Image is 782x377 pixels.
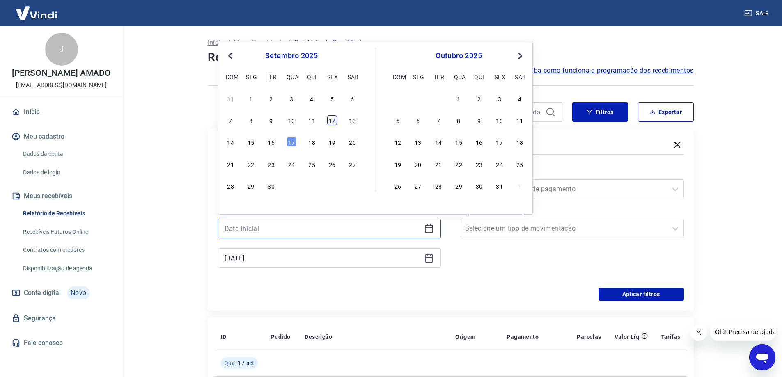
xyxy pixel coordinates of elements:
[433,72,443,82] div: ter
[462,207,682,217] label: Tipo de Movimentação
[287,181,296,191] div: Choose quarta-feira, 1 de outubro de 2025
[413,94,423,103] div: Choose segunda-feira, 29 de setembro de 2025
[227,38,230,48] p: /
[454,137,464,147] div: Choose quarta-feira, 15 de outubro de 2025
[495,94,505,103] div: Choose sexta-feira, 3 de outubro de 2025
[67,286,90,299] span: Novo
[515,51,525,61] button: Next Month
[454,94,464,103] div: Choose quarta-feira, 1 de outubro de 2025
[294,38,365,48] p: Relatório de Recebíveis
[266,137,276,147] div: Choose terça-feira, 16 de setembro de 2025
[462,168,682,178] label: Forma de Pagamento
[287,72,296,82] div: qua
[226,137,236,147] div: Choose domingo, 14 de setembro de 2025
[226,72,236,82] div: dom
[287,94,296,103] div: Choose quarta-feira, 3 de setembro de 2025
[208,49,694,66] h4: Relatório de Recebíveis
[271,333,290,341] p: Pedido
[221,333,227,341] p: ID
[234,38,284,48] a: Meus Recebíveis
[45,33,78,66] div: J
[266,159,276,169] div: Choose terça-feira, 23 de setembro de 2025
[572,102,628,122] button: Filtros
[433,181,443,191] div: Choose terça-feira, 28 de outubro de 2025
[246,72,256,82] div: seg
[413,181,423,191] div: Choose segunda-feira, 27 de outubro de 2025
[495,137,505,147] div: Choose sexta-feira, 17 de outubro de 2025
[307,115,317,125] div: Choose quinta-feira, 11 de setembro de 2025
[433,94,443,103] div: Choose terça-feira, 30 de setembro de 2025
[454,181,464,191] div: Choose quarta-feira, 29 de outubro de 2025
[348,72,358,82] div: sab
[348,137,358,147] div: Choose sábado, 20 de setembro de 2025
[225,51,358,61] div: setembro 2025
[433,159,443,169] div: Choose terça-feira, 21 de outubro de 2025
[10,334,113,352] a: Fale conosco
[287,137,296,147] div: Choose quarta-feira, 17 de setembro de 2025
[393,115,403,125] div: Choose domingo, 5 de outubro de 2025
[495,72,505,82] div: sex
[225,222,421,235] input: Data inicial
[393,94,403,103] div: Choose domingo, 28 de setembro de 2025
[10,103,113,121] a: Início
[474,159,484,169] div: Choose quinta-feira, 23 de outubro de 2025
[10,283,113,303] a: Conta digitalNovo
[307,159,317,169] div: Choose quinta-feira, 25 de setembro de 2025
[507,333,539,341] p: Pagamento
[266,94,276,103] div: Choose terça-feira, 2 de setembro de 2025
[226,94,236,103] div: Choose domingo, 31 de agosto de 2025
[348,181,358,191] div: Choose sábado, 4 de outubro de 2025
[12,69,110,78] p: [PERSON_NAME] AMADO
[20,224,113,240] a: Recebíveis Futuros Online
[246,94,256,103] div: Choose segunda-feira, 1 de setembro de 2025
[20,205,113,222] a: Relatório de Recebíveis
[495,159,505,169] div: Choose sexta-feira, 24 de outubro de 2025
[327,137,337,147] div: Choose sexta-feira, 19 de setembro de 2025
[208,38,224,48] a: Início
[413,159,423,169] div: Choose segunda-feira, 20 de outubro de 2025
[225,51,235,61] button: Previous Month
[454,159,464,169] div: Choose quarta-feira, 22 de outubro de 2025
[16,81,107,89] p: [EMAIL_ADDRESS][DOMAIN_NAME]
[515,72,525,82] div: sab
[474,94,484,103] div: Choose quinta-feira, 2 de outubro de 2025
[327,181,337,191] div: Choose sexta-feira, 3 de outubro de 2025
[690,324,707,341] iframe: Fechar mensagem
[743,6,772,21] button: Sair
[10,128,113,146] button: Meu cadastro
[20,164,113,181] a: Dados de login
[393,137,403,147] div: Choose domingo, 12 de outubro de 2025
[266,181,276,191] div: Choose terça-feira, 30 de setembro de 2025
[392,92,526,192] div: month 2025-10
[413,137,423,147] div: Choose segunda-feira, 13 de outubro de 2025
[225,252,421,264] input: Data final
[710,323,775,341] iframe: Mensagem da empresa
[246,159,256,169] div: Choose segunda-feira, 22 de setembro de 2025
[454,72,464,82] div: qua
[246,115,256,125] div: Choose segunda-feira, 8 de setembro de 2025
[348,115,358,125] div: Choose sábado, 13 de setembro de 2025
[307,94,317,103] div: Choose quinta-feira, 4 de setembro de 2025
[10,187,113,205] button: Meus recebíveis
[305,333,332,341] p: Descrição
[433,115,443,125] div: Choose terça-feira, 7 de outubro de 2025
[515,94,525,103] div: Choose sábado, 4 de outubro de 2025
[307,72,317,82] div: qui
[599,288,684,301] button: Aplicar filtros
[393,159,403,169] div: Choose domingo, 19 de outubro de 2025
[10,0,63,25] img: Vindi
[327,159,337,169] div: Choose sexta-feira, 26 de setembro de 2025
[515,159,525,169] div: Choose sábado, 25 de outubro de 2025
[474,137,484,147] div: Choose quinta-feira, 16 de outubro de 2025
[287,115,296,125] div: Choose quarta-feira, 10 de setembro de 2025
[515,115,525,125] div: Choose sábado, 11 de outubro de 2025
[515,181,525,191] div: Choose sábado, 1 de novembro de 2025
[413,115,423,125] div: Choose segunda-feira, 6 de outubro de 2025
[307,181,317,191] div: Choose quinta-feira, 2 de outubro de 2025
[10,309,113,327] a: Segurança
[226,115,236,125] div: Choose domingo, 7 de setembro de 2025
[246,181,256,191] div: Choose segunda-feira, 29 de setembro de 2025
[577,333,601,341] p: Parcelas
[5,6,69,12] span: Olá! Precisa de ajuda?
